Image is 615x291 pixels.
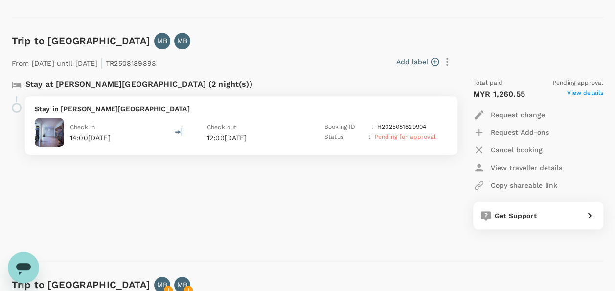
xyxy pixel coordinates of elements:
p: View traveller details [491,163,562,172]
p: Stay at [PERSON_NAME][GEOGRAPHIC_DATA] (2 night(s)) [25,78,252,90]
span: Check in [70,124,95,131]
span: View details [567,88,603,100]
p: Stay in [PERSON_NAME][GEOGRAPHIC_DATA] [35,104,448,114]
p: Status [324,132,365,142]
p: : [371,122,373,132]
button: Cancel booking [473,141,543,159]
p: MB [177,36,187,46]
p: H2025081829904 [377,122,426,132]
span: Pending approval [553,78,603,88]
p: 14:00[DATE] [70,133,111,143]
button: Copy shareable link [473,176,557,194]
h6: Trip to [GEOGRAPHIC_DATA] [12,33,150,48]
p: 12:00[DATE] [207,133,300,143]
p: Booking ID [324,122,367,132]
p: Copy shareable link [491,180,557,190]
span: Pending for approval [375,133,436,140]
p: MB [157,280,167,290]
img: Anara Sky Kualanamu Hotel [35,118,64,147]
button: Add label [396,57,439,67]
p: MYR 1,260.55 [473,88,525,100]
button: Request change [473,106,545,123]
p: Request Add-ons [491,127,549,137]
p: Request change [491,110,545,120]
iframe: Button to launch messaging window [8,252,39,283]
p: MB [177,280,187,290]
button: View traveller details [473,159,562,176]
span: | [100,56,103,70]
p: From [DATE] until [DATE] TR2508189898 [12,53,156,71]
p: : [369,132,371,142]
span: Check out [207,124,236,131]
span: Get Support [495,212,537,219]
p: MB [157,36,167,46]
button: Request Add-ons [473,123,549,141]
span: Total paid [473,78,503,88]
p: Cancel booking [491,145,543,155]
